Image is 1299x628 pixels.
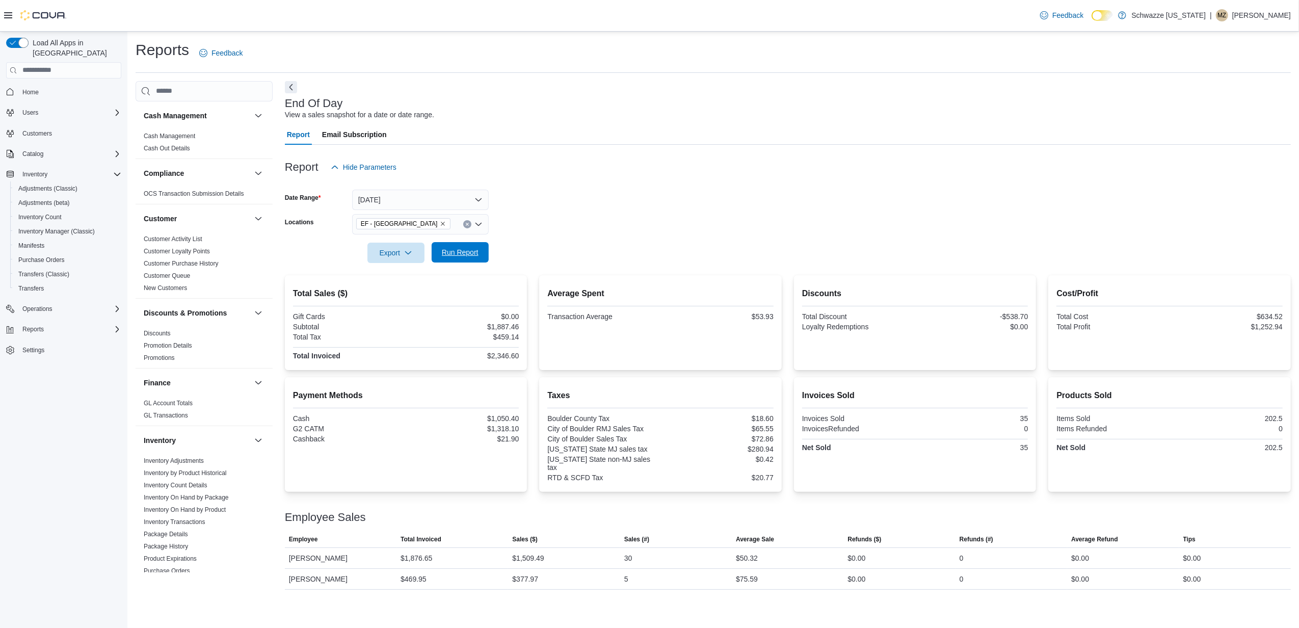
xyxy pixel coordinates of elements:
span: Report [287,124,310,145]
div: $53.93 [662,312,774,321]
span: Transfers (Classic) [18,270,69,278]
span: Adjustments (beta) [18,199,70,207]
span: Total Invoiced [401,535,441,543]
span: Refunds (#) [960,535,993,543]
button: Cash Management [144,111,250,121]
a: Customer Purchase History [144,260,219,267]
span: Home [18,86,121,98]
span: New Customers [144,284,187,292]
button: Reports [2,322,125,336]
div: [PERSON_NAME] [285,548,396,568]
span: Feedback [211,48,243,58]
div: $459.14 [408,333,519,341]
button: Settings [2,343,125,357]
span: Inventory Manager (Classic) [14,225,121,238]
a: Customer Loyalty Points [144,248,210,255]
div: $0.00 [1183,573,1201,585]
button: Inventory Count [10,210,125,224]
span: Cash Management [144,132,195,140]
h2: Average Spent [547,287,774,300]
div: Total Discount [802,312,913,321]
span: Sales ($) [512,535,537,543]
div: Transaction Average [547,312,658,321]
span: Manifests [14,240,121,252]
button: Customer [252,213,264,225]
span: Transfers (Classic) [14,268,121,280]
div: 202.5 [1172,443,1283,452]
div: Items Refunded [1056,425,1168,433]
span: Operations [18,303,121,315]
span: Package Details [144,530,188,538]
span: Export [374,243,418,263]
button: Operations [2,302,125,316]
div: $75.59 [736,573,758,585]
h2: Taxes [547,389,774,402]
div: $2,346.60 [408,352,519,360]
div: $634.52 [1172,312,1283,321]
button: Cash Management [252,110,264,122]
a: Promotions [144,354,175,361]
a: Inventory Count [14,211,66,223]
a: Package History [144,543,188,550]
div: City of Boulder Sales Tax [547,435,658,443]
strong: Total Invoiced [293,352,340,360]
span: Inventory by Product Historical [144,469,227,477]
a: Package Details [144,531,188,538]
div: $1,509.49 [512,552,544,564]
span: Purchase Orders [18,256,65,264]
button: Inventory Manager (Classic) [10,224,125,239]
span: Sales (#) [624,535,649,543]
span: Email Subscription [322,124,387,145]
div: $280.94 [662,445,774,453]
h2: Invoices Sold [802,389,1028,402]
h2: Discounts [802,287,1028,300]
button: Catalog [18,148,47,160]
h3: Finance [144,378,171,388]
a: Adjustments (beta) [14,197,74,209]
button: Operations [18,303,57,315]
div: Subtotal [293,323,404,331]
a: Product Expirations [144,555,197,562]
div: $1,318.10 [408,425,519,433]
div: Gift Cards [293,312,404,321]
span: Customer Queue [144,272,190,280]
a: Inventory Manager (Classic) [14,225,99,238]
span: Customers [22,129,52,138]
span: Adjustments (Classic) [14,182,121,195]
span: Purchase Orders [14,254,121,266]
a: Purchase Orders [144,567,190,574]
div: $20.77 [662,474,774,482]
h2: Cost/Profit [1056,287,1283,300]
div: 202.5 [1172,414,1283,423]
div: $1,876.65 [401,552,432,564]
button: Discounts & Promotions [144,308,250,318]
div: Discounts & Promotions [136,327,273,368]
span: Run Report [442,247,479,257]
a: New Customers [144,284,187,292]
span: EF - South Boulder [356,218,450,229]
div: Total Profit [1056,323,1168,331]
button: Adjustments (Classic) [10,181,125,196]
span: Transfers [18,284,44,293]
div: 0 [960,552,964,564]
h3: Customer [144,214,177,224]
h3: Inventory [144,435,176,446]
nav: Complex example [6,81,121,384]
span: Home [22,88,39,96]
button: Inventory [252,434,264,447]
button: Compliance [252,167,264,179]
button: Finance [144,378,250,388]
button: Run Report [432,242,489,263]
span: Inventory Count [14,211,121,223]
span: Operations [22,305,52,313]
span: Inventory [22,170,47,178]
span: Customer Loyalty Points [144,247,210,255]
span: MZ [1217,9,1226,21]
h2: Total Sales ($) [293,287,519,300]
span: Customers [18,127,121,140]
div: $0.00 [848,552,866,564]
strong: Net Sold [802,443,831,452]
h3: Employee Sales [285,511,366,524]
a: OCS Transaction Submission Details [144,190,244,197]
span: Customer Activity List [144,235,202,243]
